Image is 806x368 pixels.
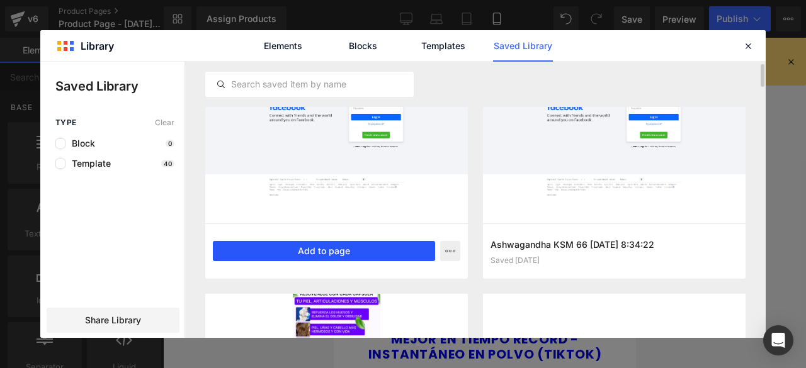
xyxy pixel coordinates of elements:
div: Open Intercom Messenger [763,325,793,355]
img: YERBA MAGIC PEACH 3 EN 1 - LUCE MEJOR EN TIEMPO RECORD - INSTANTÁNEO EN POLVO (TIKTOK) [70,38,232,200]
span: Assign a product [42,35,131,50]
img: YERBA MAGIC PEACH 3 EN 1 - LUCE MEJOR EN TIEMPO RECORD - INSTANTÁNEO EN POLVO (TIKTOK) [17,211,80,274]
a: YERBA MAGIC PEACH 3 EN 1 - LUCE MEJOR EN TIEMPO RECORD - INSTANTÁNEO EN POLVO (TIKTOK) [16,279,287,324]
h3: Ashwagandha KSM 66 [DATE] 8:34:22 [491,238,738,251]
div: Saved [DATE] [491,256,738,265]
span: and use this template to present it on live store [42,35,285,65]
a: Elements [253,30,313,62]
button: Add to page [213,241,435,261]
a: Blocks [333,30,393,62]
span: Type [55,118,77,127]
a: Saved Library [493,30,553,62]
p: 0 [166,140,174,147]
span: Share Library [85,314,141,326]
a: YERBA MAGIC PEACH 3 EN 1 - LUCE MEJOR EN TIEMPO RECORD - INSTANTÁNEO EN POLVO (TIKTOK) [17,211,84,277]
span: Clear [155,118,174,127]
span: Block [65,138,95,148]
p: Saved Library [55,77,184,96]
span: $84,900.00 [156,329,210,346]
a: Templates [413,30,473,62]
input: Search saved item by name [206,77,413,92]
span: Template [65,159,111,169]
p: 40 [161,160,174,167]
